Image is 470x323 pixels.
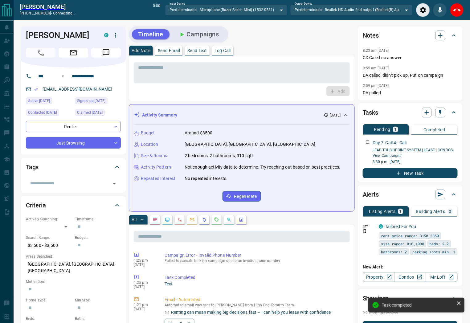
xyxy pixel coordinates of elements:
p: 0:00 [153,3,160,17]
h2: Showings [363,293,389,303]
a: Condos [394,272,426,282]
a: Mr.Loft [426,272,458,282]
p: [DATE] [134,285,155,289]
div: Activity Summary[DATE] [134,109,349,121]
div: Tue Sep 09 2025 [26,109,72,118]
svg: Lead Browsing Activity [165,217,170,222]
div: Just Browsing [26,137,121,149]
div: Tags [26,160,121,174]
svg: Calls [177,217,182,222]
p: Search Range: [26,235,72,240]
p: No showings booked [363,309,458,315]
span: Email [59,48,88,58]
p: Text [165,281,347,287]
p: Areas Searched: [26,254,121,259]
p: Listing Alerts [369,209,396,214]
span: Claimed [DATE] [77,109,103,116]
div: End Call [450,3,464,17]
p: Send Text [187,48,207,53]
div: Fri Sep 05 2025 [75,97,121,106]
div: condos.ca [379,224,383,229]
p: Repeated Interest [141,175,175,182]
p: Activity Pattern [141,164,171,170]
a: [EMAIL_ADDRESS][DOMAIN_NAME] [43,87,112,92]
button: Open [59,72,67,80]
p: 2:59 pm [DATE] [363,84,389,88]
p: Budget [141,130,155,136]
p: Add Note [132,48,150,53]
p: Task Completed [165,274,347,281]
svg: Notes [153,217,157,222]
p: Home Type: [26,297,72,303]
span: parking spots min: 1 [412,249,456,255]
button: Regenerate [223,191,261,202]
button: New Task [363,168,458,178]
svg: Listing Alerts [202,217,207,222]
p: 1:25 pm [134,280,155,285]
div: Mute [433,3,447,17]
p: [DATE] [134,307,155,311]
p: Email - Automated [165,296,347,303]
span: bathrooms: 2 [381,249,407,255]
p: All [132,218,137,222]
a: [PERSON_NAME] [20,3,75,10]
span: connecting... [53,11,75,15]
p: Campaign Error - Invalid Phone Number [165,252,347,259]
p: Renting can mean making big decisions fast – I can help you lease with confidence [171,309,331,316]
p: Completed [423,128,445,132]
p: 1:25 pm [134,258,155,263]
button: Timeline [132,29,170,39]
h2: Notes [363,31,379,40]
p: 3:30 p.m. [DATE] [373,159,458,165]
button: Open [110,179,119,188]
div: Fri Sep 05 2025 [75,109,121,118]
p: New Alert: [363,264,458,270]
p: Budget: [75,235,121,240]
span: Message [91,48,121,58]
p: 1 [399,209,402,214]
p: 8:23 am [DATE] [363,48,389,53]
h2: Alerts [363,190,379,199]
p: Timeframe: [75,216,121,222]
label: Input Device [170,2,185,6]
p: [DATE] [134,263,155,267]
span: Call [26,48,55,58]
p: Not enough activity data to determine. Try reaching out based on best practices. [185,164,341,170]
a: Property [363,272,394,282]
p: 0 [449,209,452,214]
h2: Tasks [363,108,378,117]
h2: Criteria [26,200,46,210]
svg: Agent Actions [239,217,244,222]
p: Location [141,141,158,148]
p: Min Size: [75,297,121,303]
button: Campaigns [172,29,225,39]
div: Predeterminado - Realtek HD Audio 2nd output (Realtek(R) Audio) [290,5,412,15]
a: LEAD TOUCHPOINT SYSTEM | LEASE | CONDOS- View Campaigns [373,148,454,158]
p: Off [363,223,375,229]
p: DA called, didn't pick up. Put on campaign [363,72,458,79]
p: Beds: [26,316,72,321]
div: condos.ca [104,33,108,37]
div: Audio Settings [416,3,430,17]
h2: Tags [26,162,39,172]
p: No repeated interests [185,175,227,182]
span: beds: 2-2 [430,241,449,247]
p: Pending [374,127,390,132]
a: Tailored For You [385,224,416,229]
span: rent price range: 3150,3850 [381,233,439,239]
p: Around $3500 [185,130,213,136]
p: Building Alerts [416,209,445,214]
div: Task completed [382,303,454,308]
div: Alerts [363,187,458,202]
p: Failed to execute task for campaign due to an invalid phone number [165,259,347,263]
div: Fri Sep 05 2025 [26,97,72,106]
div: Notes [363,28,458,43]
div: Renter [26,121,121,132]
span: size range: 810,1098 [381,241,424,247]
p: Size & Rooms [141,153,167,159]
svg: Opportunities [227,217,231,222]
p: Baths: [75,316,121,321]
p: Automated email was sent to [PERSON_NAME] from High End Toronto Team [165,303,347,307]
p: $3,500 - $3,500 [26,240,72,251]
